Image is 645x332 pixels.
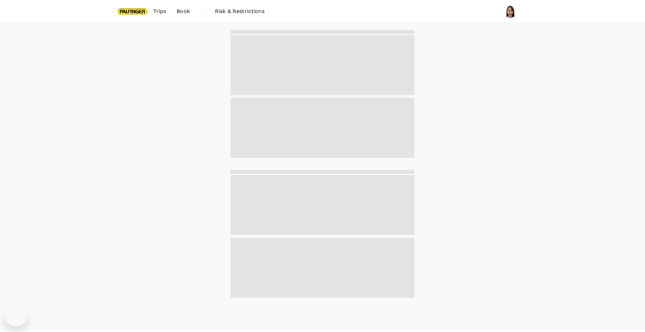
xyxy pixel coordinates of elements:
[177,7,190,15] span: Book
[5,305,27,327] iframe: Button to launch messaging window
[215,7,265,15] span: Risk & Restrictions
[153,7,166,15] span: Trips
[504,5,517,18] img: Lian Qi Lia
[117,4,148,19] img: Palfinger Asia Pacific Pte Ltd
